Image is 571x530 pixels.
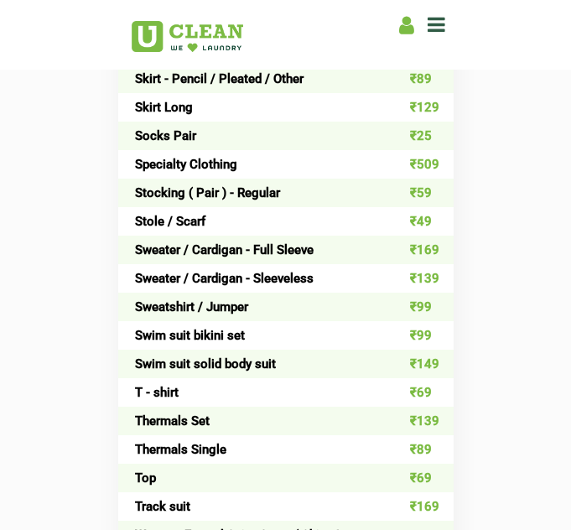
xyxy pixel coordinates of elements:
[387,93,454,122] td: ₹129
[118,207,387,236] td: Stole / Scarf
[387,435,454,464] td: ₹89
[118,293,387,321] td: Sweatshirt / Jumper
[118,179,387,207] td: Stocking ( Pair ) - Regular
[387,321,454,350] td: ₹99
[118,93,387,122] td: Skirt Long
[118,378,387,407] td: T - shirt
[387,150,454,179] td: ₹509
[387,293,454,321] td: ₹99
[118,65,387,93] td: Skirt - Pencil / Pleated / Other
[387,378,454,407] td: ₹69
[118,150,387,179] td: Specialty Clothing
[118,407,387,435] td: Thermals Set
[118,122,387,150] td: Socks Pair
[387,207,454,236] td: ₹49
[387,407,454,435] td: ₹139
[118,435,387,464] td: Thermals Single
[118,464,387,492] td: Top
[387,65,454,93] td: ₹89
[118,350,387,378] td: Swim suit solid body suit
[387,350,454,378] td: ₹149
[118,492,387,521] td: Track suit
[387,264,454,293] td: ₹139
[118,321,387,350] td: Swim suit bikini set
[387,236,454,264] td: ₹169
[387,122,454,150] td: ₹25
[132,21,243,52] img: UClean Laundry and Dry Cleaning
[118,236,387,264] td: Sweater / Cardigan - Full Sleeve
[387,179,454,207] td: ₹59
[118,264,387,293] td: Sweater / Cardigan - Sleeveless
[387,492,454,521] td: ₹169
[387,464,454,492] td: ₹69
